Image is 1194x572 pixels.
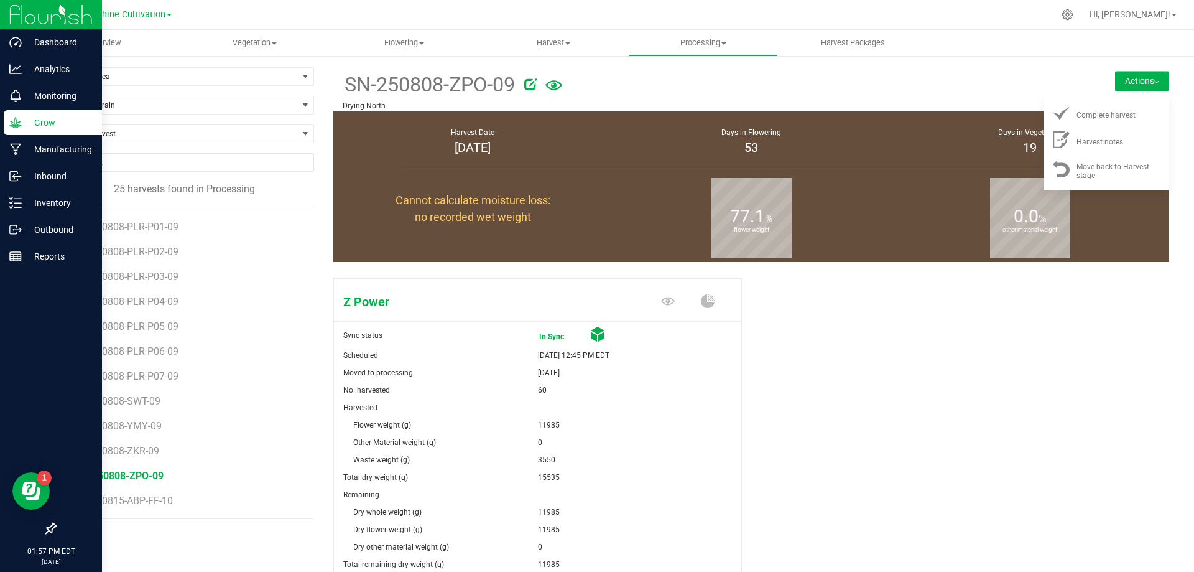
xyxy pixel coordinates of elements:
[343,70,515,100] span: SN-250808-ZPO-09
[329,30,479,56] a: Flowering
[627,127,875,138] div: Days in Flowering
[9,63,22,75] inline-svg: Analytics
[9,223,22,236] inline-svg: Outbound
[906,138,1154,157] div: 19
[343,473,408,482] span: Total dry weight (g)
[75,495,173,507] span: SN-250815-ABP-FF-10
[990,174,1070,286] b: other material weight
[343,100,1020,111] p: Drying North
[55,96,298,114] span: Filter by Strain
[75,470,164,482] span: SN-250808-ZPO-09
[55,154,313,171] input: NO DATA FOUND
[349,127,596,138] div: Harvest Date
[75,271,178,283] span: SN-250808-PLR-P03-09
[900,111,1160,172] group-info-box: Days in vegetation
[22,249,96,264] p: Reports
[334,293,605,311] span: Z Power
[180,37,329,49] span: Vegetation
[72,37,137,49] span: Overview
[75,345,178,357] span: SN-250808-PLR-P06-09
[343,368,413,377] span: Moved to processing
[22,222,96,237] p: Outbound
[900,172,1160,262] group-info-box: Other Material weight %
[711,174,792,286] b: flower weight
[75,221,178,233] span: SN-250808-PLR-P01-09
[629,37,778,49] span: Processing
[590,327,605,347] span: Cured
[9,197,22,209] inline-svg: Inventory
[9,170,22,182] inline-svg: Inbound
[353,421,411,429] span: Flower weight (g)
[75,296,178,307] span: SN-250808-PLR-P04-09
[9,143,22,156] inline-svg: Manufacturing
[349,138,596,157] div: [DATE]
[1060,9,1075,21] div: Manage settings
[22,142,96,157] p: Manufacturing
[343,331,382,340] span: Sync status
[55,68,298,85] span: Filter by area
[343,111,603,172] group-info-box: Harvest Date
[22,88,96,103] p: Monitoring
[75,445,159,457] span: SN-250808-ZKR-09
[55,182,314,197] div: 25 harvests found in Processing
[538,347,609,364] span: [DATE] 12:45 PM EDT
[1115,71,1169,91] button: Actions
[1090,9,1170,19] span: Hi, [PERSON_NAME]!
[479,30,629,56] a: Harvest
[30,30,180,56] a: Overview
[22,35,96,50] p: Dashboard
[479,37,628,49] span: Harvest
[538,327,590,347] span: In Sync
[804,37,902,49] span: Harvest Packages
[22,169,96,184] p: Inbound
[75,420,162,432] span: SN-250808-YMY-09
[75,395,160,407] span: SN-250808-SWT-09
[343,560,444,569] span: Total remaining dry weight (g)
[343,403,377,412] span: Harvested
[353,543,449,551] span: Dry other material weight (g)
[353,508,422,517] span: Dry whole weight (g)
[538,521,560,538] span: 11985
[353,438,436,447] span: Other Material weight (g)
[55,125,298,143] span: Find a Harvest
[75,370,178,382] span: SN-250808-PLR-P07-09
[22,115,96,130] p: Grow
[1076,162,1149,180] span: Move back to Harvest stage
[6,546,96,557] p: 01:57 PM EDT
[629,30,779,56] a: Processing
[621,111,881,172] group-info-box: Days in flowering
[538,504,560,521] span: 11985
[538,382,547,399] span: 60
[627,138,875,157] div: 53
[1076,111,1136,120] span: Complete harvest
[1076,138,1123,146] span: Harvest notes
[538,538,542,556] span: 0
[538,364,560,382] span: [DATE]
[298,68,313,85] span: select
[538,434,542,451] span: 0
[538,416,560,434] span: 11985
[906,127,1154,138] div: Days in Vegetation
[330,37,478,49] span: Flowering
[6,557,96,566] p: [DATE]
[353,525,422,534] span: Dry flower weight (g)
[180,30,330,56] a: Vegetation
[343,490,379,499] span: Remaining
[343,172,603,262] group-info-box: Moisture loss %
[12,472,50,510] iframe: Resource center
[75,321,178,332] span: SN-250808-PLR-P05-09
[778,30,928,56] a: Harvest Packages
[621,172,881,262] group-info-box: Flower weight %
[22,195,96,210] p: Inventory
[538,451,555,469] span: 3550
[75,246,178,258] span: SN-250808-PLR-P02-09
[22,62,96,77] p: Analytics
[539,328,589,345] span: In Sync
[538,469,560,486] span: 15535
[396,194,550,223] span: Cannot calculate moisture loss: no recorded wet weight
[343,351,378,360] span: Scheduled
[82,9,165,20] span: Sunshine Cultivation
[9,116,22,129] inline-svg: Grow
[353,456,410,464] span: Waste weight (g)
